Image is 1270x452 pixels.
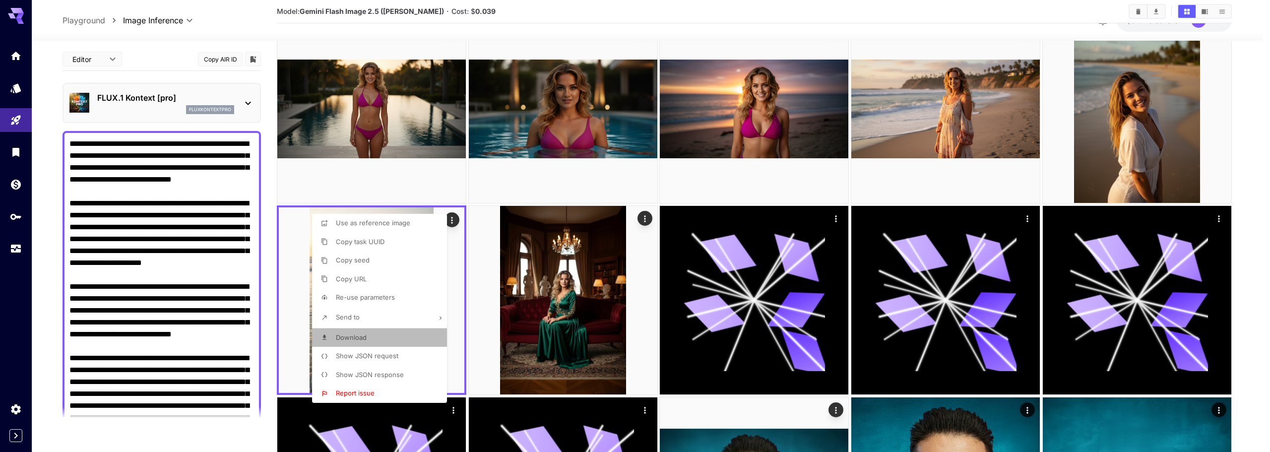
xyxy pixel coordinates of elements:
[336,238,384,246] span: Copy task UUID
[336,371,404,379] span: Show JSON response
[336,293,395,301] span: Re-use parameters
[336,389,375,397] span: Report issue
[336,313,360,321] span: Send to
[336,275,367,283] span: Copy URL
[336,256,370,264] span: Copy seed
[336,352,398,360] span: Show JSON request
[336,219,410,227] span: Use as reference image
[336,333,367,341] span: Download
